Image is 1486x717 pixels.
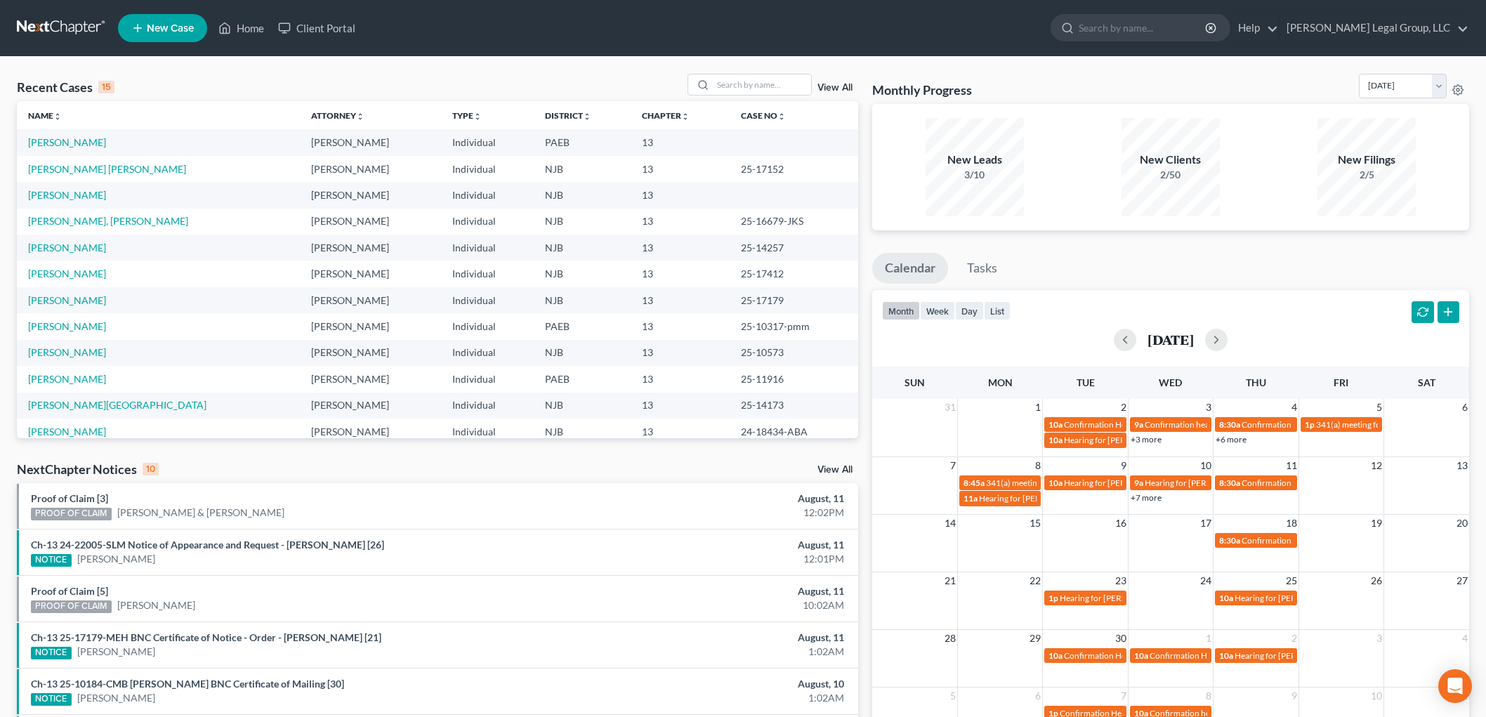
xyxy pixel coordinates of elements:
[1134,419,1143,430] span: 9a
[741,110,786,121] a: Case Nounfold_more
[534,340,631,366] td: NJB
[730,261,858,287] td: 25-17412
[356,112,364,121] i: unfold_more
[1204,399,1213,416] span: 3
[28,163,186,175] a: [PERSON_NAME] [PERSON_NAME]
[300,156,441,182] td: [PERSON_NAME]
[986,478,1122,488] span: 341(a) meeting for [PERSON_NAME]
[452,110,482,121] a: Typeunfold_more
[1048,478,1063,488] span: 10a
[1219,650,1233,661] span: 10a
[441,156,534,182] td: Individual
[1048,593,1058,603] span: 1p
[271,15,362,41] a: Client Portal
[631,182,730,208] td: 13
[1131,492,1162,503] a: +7 more
[300,340,441,366] td: [PERSON_NAME]
[631,366,730,392] td: 13
[1284,515,1298,532] span: 18
[1119,399,1128,416] span: 2
[984,301,1011,320] button: list
[1280,15,1468,41] a: [PERSON_NAME] Legal Group, LLC
[582,677,844,691] div: August, 10
[1204,688,1213,704] span: 8
[631,340,730,366] td: 13
[300,209,441,235] td: [PERSON_NAME]
[954,253,1010,284] a: Tasks
[147,23,194,34] span: New Case
[1199,515,1213,532] span: 17
[98,81,114,93] div: 15
[441,340,534,366] td: Individual
[300,366,441,392] td: [PERSON_NAME]
[1317,168,1416,182] div: 2/5
[28,242,106,254] a: [PERSON_NAME]
[872,253,948,284] a: Calendar
[1134,650,1148,661] span: 10a
[1455,515,1469,532] span: 20
[1131,434,1162,445] a: +3 more
[31,585,108,597] a: Proof of Claim [5]
[1219,535,1240,546] span: 8:30a
[441,366,534,392] td: Individual
[1284,572,1298,589] span: 25
[17,461,159,478] div: NextChapter Notices
[943,515,957,532] span: 14
[473,112,482,121] i: unfold_more
[979,493,1089,504] span: Hearing for [PERSON_NAME]
[631,313,730,339] td: 13
[1235,593,1344,603] span: Hearing for [PERSON_NAME]
[1077,376,1095,388] span: Tue
[1219,593,1233,603] span: 10a
[1204,630,1213,647] span: 1
[1242,535,1468,546] span: Confirmation hearing for [PERSON_NAME] [PERSON_NAME]
[631,419,730,445] td: 13
[1369,515,1383,532] span: 19
[300,129,441,155] td: [PERSON_NAME]
[949,457,957,474] span: 7
[441,313,534,339] td: Individual
[534,182,631,208] td: NJB
[943,572,957,589] span: 21
[949,688,957,704] span: 5
[1199,572,1213,589] span: 24
[28,294,106,306] a: [PERSON_NAME]
[441,235,534,261] td: Individual
[534,261,631,287] td: NJB
[300,261,441,287] td: [PERSON_NAME]
[1064,478,1173,488] span: Hearing for [PERSON_NAME]
[1159,376,1182,388] span: Wed
[441,209,534,235] td: Individual
[1064,419,1292,430] span: Confirmation Hearing for [PERSON_NAME] [PERSON_NAME]
[1369,572,1383,589] span: 26
[582,645,844,659] div: 1:02AM
[534,313,631,339] td: PAEB
[582,691,844,705] div: 1:02AM
[1119,457,1128,474] span: 9
[582,538,844,552] div: August, 11
[1290,630,1298,647] span: 2
[1064,435,1173,445] span: Hearing for [PERSON_NAME]
[631,209,730,235] td: 13
[534,209,631,235] td: NJB
[1134,478,1143,488] span: 9a
[300,287,441,313] td: [PERSON_NAME]
[441,393,534,419] td: Individual
[1114,630,1128,647] span: 30
[583,112,591,121] i: unfold_more
[300,419,441,445] td: [PERSON_NAME]
[211,15,271,41] a: Home
[730,313,858,339] td: 25-10317-pmm
[300,182,441,208] td: [PERSON_NAME]
[1369,457,1383,474] span: 12
[1455,457,1469,474] span: 13
[28,110,62,121] a: Nameunfold_more
[1034,399,1042,416] span: 1
[1219,478,1240,488] span: 8:30a
[631,261,730,287] td: 13
[534,419,631,445] td: NJB
[1246,376,1266,388] span: Thu
[642,110,690,121] a: Chapterunfold_more
[300,393,441,419] td: [PERSON_NAME]
[1375,630,1383,647] span: 3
